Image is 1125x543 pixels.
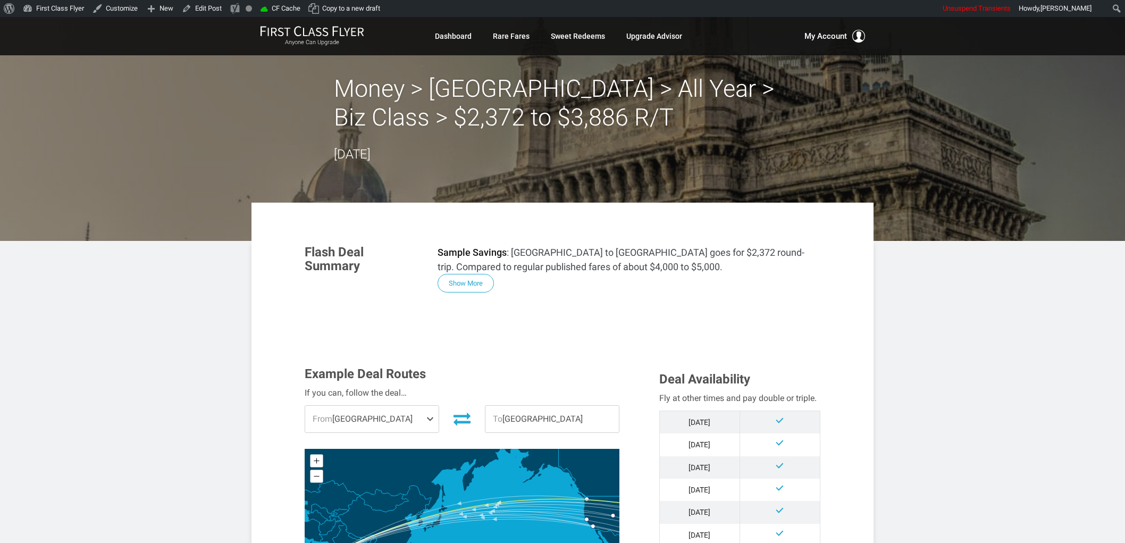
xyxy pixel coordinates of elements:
div: Fly at other times and pay double or triple. [659,391,820,405]
a: Upgrade Advisor [626,27,682,46]
span: To [493,414,502,424]
path: Tajikistan [329,513,340,521]
td: [DATE] [659,456,740,479]
a: Rare Fares [493,27,530,46]
path: Iran [294,516,323,542]
path: Nepal [348,533,360,540]
time: [DATE] [334,147,371,162]
path: Afghanistan [319,519,341,535]
span: [GEOGRAPHIC_DATA] [305,406,439,432]
span: Example Deal Routes [305,366,426,381]
img: First Class Flyer [260,26,364,37]
span: Unsuspend Transients [943,4,1011,12]
path: Kyrgyzstan [332,508,349,516]
button: Show More [438,274,494,293]
td: [DATE] [659,433,740,456]
small: Anyone Can Upgrade [260,39,364,46]
path: Kazakhstan [298,480,359,514]
p: : [GEOGRAPHIC_DATA] to [GEOGRAPHIC_DATA] goes for $2,372 round-trip. Compared to regular publishe... [438,245,820,274]
span: My Account [804,30,847,43]
strong: Sample Savings [438,247,507,258]
path: Qatar [304,540,305,543]
td: [DATE] [659,501,740,523]
a: Sweet Redeems [551,27,605,46]
td: [DATE] [659,479,740,501]
div: If you can, follow the deal… [305,386,619,400]
a: First Class FlyerAnyone Can Upgrade [260,26,364,47]
a: Dashboard [435,27,472,46]
span: [PERSON_NAME] [1040,4,1092,12]
path: Mongolia [360,489,408,512]
button: Invert Route Direction [447,407,477,430]
path: Uzbekistan [312,504,338,521]
td: [DATE] [659,411,740,433]
h2: Money > [GEOGRAPHIC_DATA] > All Year > Biz Class > $2,372 to $3,886 R/T [334,74,791,132]
button: My Account [804,30,865,43]
span: From [313,414,332,424]
span: [GEOGRAPHIC_DATA] [485,406,619,432]
span: Deal Availability [659,372,750,387]
path: Turkmenistan [307,510,328,524]
h3: Flash Deal Summary [305,245,422,273]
